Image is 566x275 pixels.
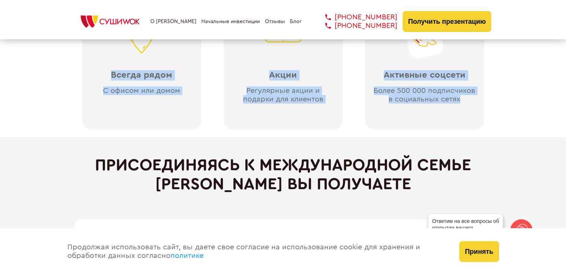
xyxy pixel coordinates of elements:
div: Продолжая использовать сайт, вы даете свое согласие на использование cookie для хранения и обрабо... [60,228,452,275]
div: Активные соцсети [384,70,466,81]
div: Более 500 000 подписчиков в социальных сетях [372,87,477,104]
a: [PHONE_NUMBER] [314,13,397,22]
button: Получить презентацию [403,11,492,32]
a: Начальные инвестиции [201,19,260,25]
img: СУШИWOK [75,13,146,30]
a: Блог [290,19,302,25]
button: Принять [459,241,499,262]
div: Ответим на все вопросы об открытии вашего [PERSON_NAME]! [428,214,503,242]
div: Всегда рядом [111,70,172,81]
div: С офисом или домом [103,87,180,95]
a: политике [170,252,204,259]
div: Акции [269,70,297,81]
a: [PHONE_NUMBER] [314,22,397,30]
a: О [PERSON_NAME] [150,19,196,25]
h2: Присоединяясь к международной семье [PERSON_NAME] вы получаете [75,156,492,193]
a: Отзывы [265,19,285,25]
div: Регулярные акции и подарки для клиентов [231,87,335,104]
